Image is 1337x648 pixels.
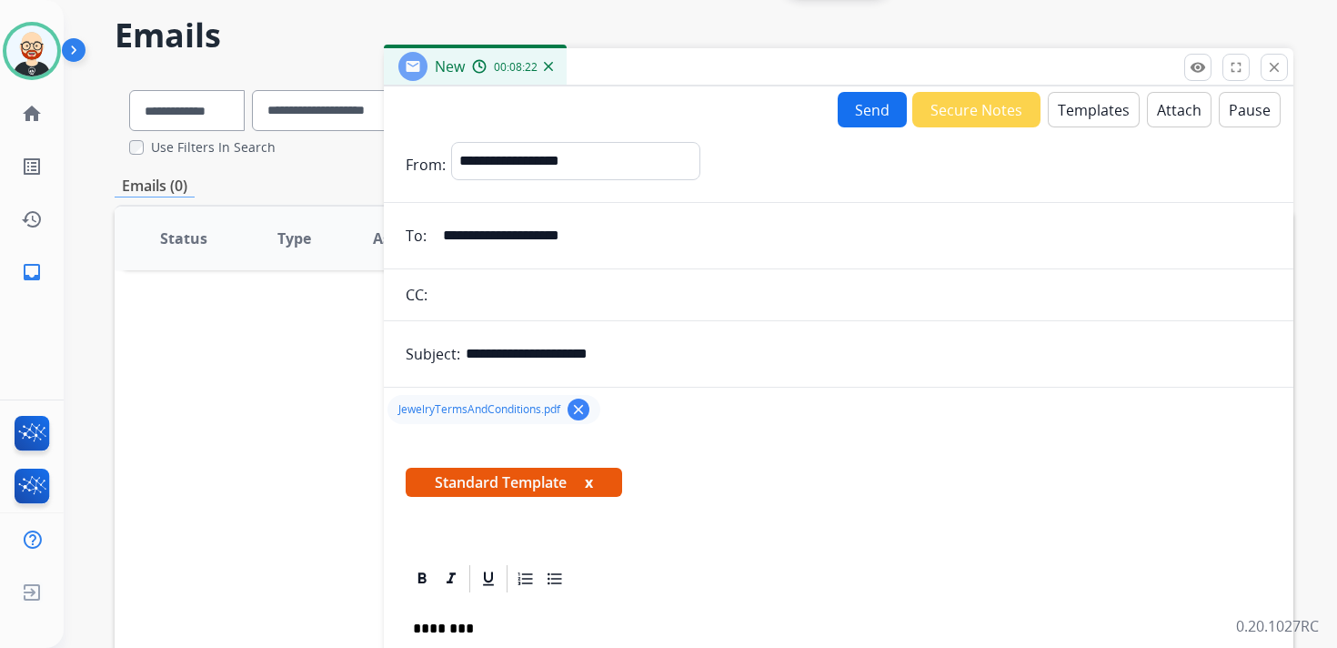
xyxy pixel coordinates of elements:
[160,228,207,249] span: Status
[406,468,622,497] span: Standard Template
[437,565,465,592] div: Italic
[406,225,427,247] p: To:
[1266,59,1282,76] mat-icon: close
[1228,59,1244,76] mat-icon: fullscreen
[838,92,907,127] button: Send
[115,17,1293,54] h2: Emails
[1147,92,1211,127] button: Attach
[1048,92,1140,127] button: Templates
[21,156,43,177] mat-icon: list_alt
[151,138,276,157] label: Use Filters In Search
[6,25,57,76] img: avatar
[21,261,43,283] mat-icon: inbox
[912,92,1040,127] button: Secure Notes
[1236,615,1319,637] p: 0.20.1027RC
[406,154,446,176] p: From:
[21,103,43,125] mat-icon: home
[277,228,311,249] span: Type
[570,401,587,418] mat-icon: clear
[494,60,538,75] span: 00:08:22
[585,471,593,493] button: x
[373,228,437,249] span: Assignee
[406,284,427,306] p: CC:
[435,56,465,76] span: New
[408,565,436,592] div: Bold
[406,343,460,365] p: Subject:
[512,565,539,592] div: Ordered List
[1219,92,1281,127] button: Pause
[115,175,195,197] p: Emails (0)
[398,402,560,417] span: JewelryTermsAndConditions.pdf
[21,208,43,230] mat-icon: history
[475,565,502,592] div: Underline
[541,565,568,592] div: Bullet List
[1190,59,1206,76] mat-icon: remove_red_eye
